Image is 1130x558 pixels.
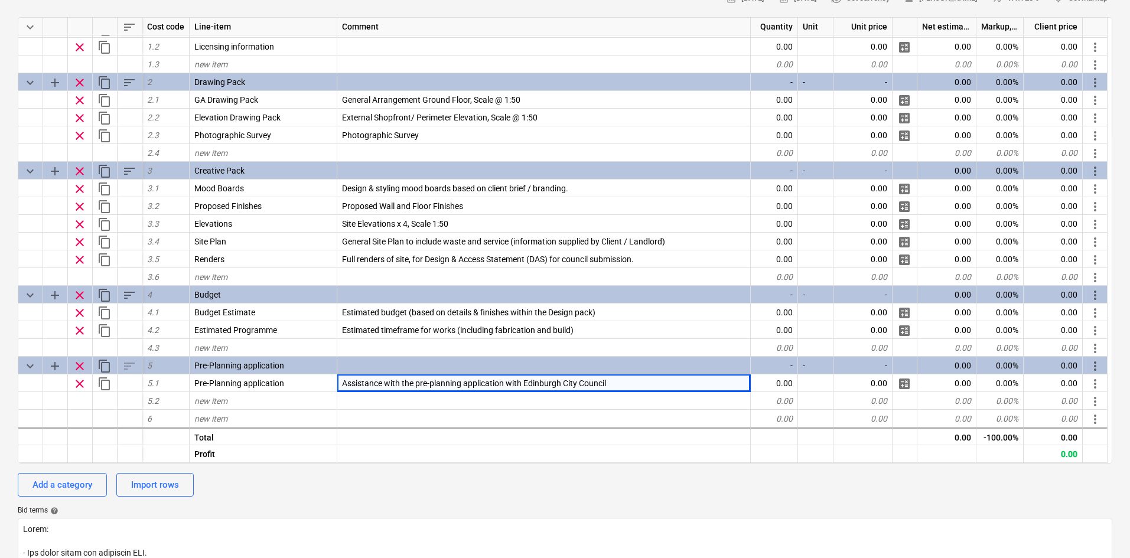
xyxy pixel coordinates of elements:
span: Duplicate category [97,76,112,90]
span: Remove row [73,93,87,107]
div: 0.00 [1024,56,1083,73]
div: 0.00 [751,250,798,268]
div: 0.00 [1024,268,1083,286]
div: 0.00 [1024,428,1083,445]
span: Duplicate category [97,288,112,302]
div: 0.00 [751,109,798,126]
div: 0.00 [751,56,798,73]
span: Manage detailed breakdown for the row [897,40,911,54]
div: 0.00 [751,215,798,233]
div: 0.00% [976,162,1024,180]
div: 0.00% [976,304,1024,321]
div: 0.00% [976,109,1024,126]
span: Proposed Wall and Floor Finishes [342,201,463,211]
div: Net estimated cost [917,18,976,35]
span: More actions [1088,341,1102,355]
div: 0.00 [1024,374,1083,392]
span: Design & styling mood boards based on client brief / branding. [342,184,568,193]
div: 0.00 [833,38,893,56]
span: Duplicate category [97,359,112,373]
div: 0.00 [751,91,798,109]
span: Duplicate row [97,377,112,391]
div: Profit [190,445,337,463]
div: 0.00 [751,321,798,339]
div: 0.00 [833,91,893,109]
div: Cost code [142,18,190,35]
div: 0.00 [917,250,976,268]
div: 0.00% [976,91,1024,109]
div: 0.00 [1024,109,1083,126]
div: 0.00 [1024,357,1083,374]
span: Estimated budget (based on details & finishes within the Design pack) [342,308,595,317]
div: 0.00% [976,56,1024,73]
span: 2.1 [147,95,159,105]
span: Site Elevations x 4, Scale 1:50 [342,219,448,229]
div: 0.00 [1024,445,1083,463]
span: Collapse category [23,288,37,302]
span: Manage detailed breakdown for the row [897,93,911,107]
div: 0.00% [976,374,1024,392]
div: 0.00 [1024,321,1083,339]
span: 4.1 [147,308,159,317]
span: More actions [1088,58,1102,72]
span: Duplicate row [97,40,112,54]
span: Remove row [73,22,87,37]
span: Duplicate row [97,306,112,320]
span: 4 [147,290,152,299]
span: More actions [1088,40,1102,54]
div: 0.00 [751,392,798,410]
div: 0.00 [833,410,893,428]
div: 0.00 [1024,392,1083,410]
div: 0.00 [751,339,798,357]
div: - [833,73,893,91]
div: 0.00% [976,215,1024,233]
div: 0.00 [833,197,893,215]
div: 0.00 [833,233,893,250]
span: 3.2 [147,201,159,211]
span: 1.2 [147,42,159,51]
span: 2.2 [147,113,159,122]
span: Remove row [73,359,87,373]
span: Duplicate row [97,22,112,37]
span: More actions [1088,217,1102,231]
span: 4.2 [147,325,159,335]
span: Duplicate row [97,324,112,338]
div: 0.00% [976,144,1024,162]
span: Add sub category to row [48,76,62,90]
div: 0.00 [833,180,893,197]
span: 2.4 [147,148,159,158]
div: 0.00 [917,339,976,357]
span: 3 [147,166,152,175]
div: 0.00 [1024,38,1083,56]
div: 0.00 [917,126,976,144]
span: Mood Boards [194,184,244,193]
span: Site Plan [194,237,226,246]
span: help [48,507,58,515]
div: 0.00 [917,304,976,321]
div: 0.00 [833,56,893,73]
div: 0.00 [833,215,893,233]
div: 0.00% [976,126,1024,144]
span: new item [194,396,227,406]
div: 0.00% [976,38,1024,56]
span: Remove row [73,111,87,125]
div: 0.00 [833,144,893,162]
div: 0.00% [976,268,1024,286]
span: Estimated Programme [194,325,277,335]
span: Duplicate row [97,111,112,125]
span: Collapse category [23,76,37,90]
span: Collapse category [23,164,37,178]
span: Remove row [73,324,87,338]
span: Creative Pack [194,166,245,175]
span: General Site Plan to include waste and service (information supplied by Client / Landlord) [342,237,665,246]
div: - [833,286,893,304]
span: Manage detailed breakdown for the row [897,217,911,231]
div: 0.00 [917,428,976,445]
span: 3.6 [147,272,159,282]
div: 0.00 [1024,180,1083,197]
div: 0.00% [976,392,1024,410]
div: 0.00 [1024,162,1083,180]
span: Duplicate row [97,235,112,249]
span: Collapse all categories [23,20,37,34]
span: External Shopfront/ Perimeter Elevation, Scale @ 1:50 [342,113,538,122]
